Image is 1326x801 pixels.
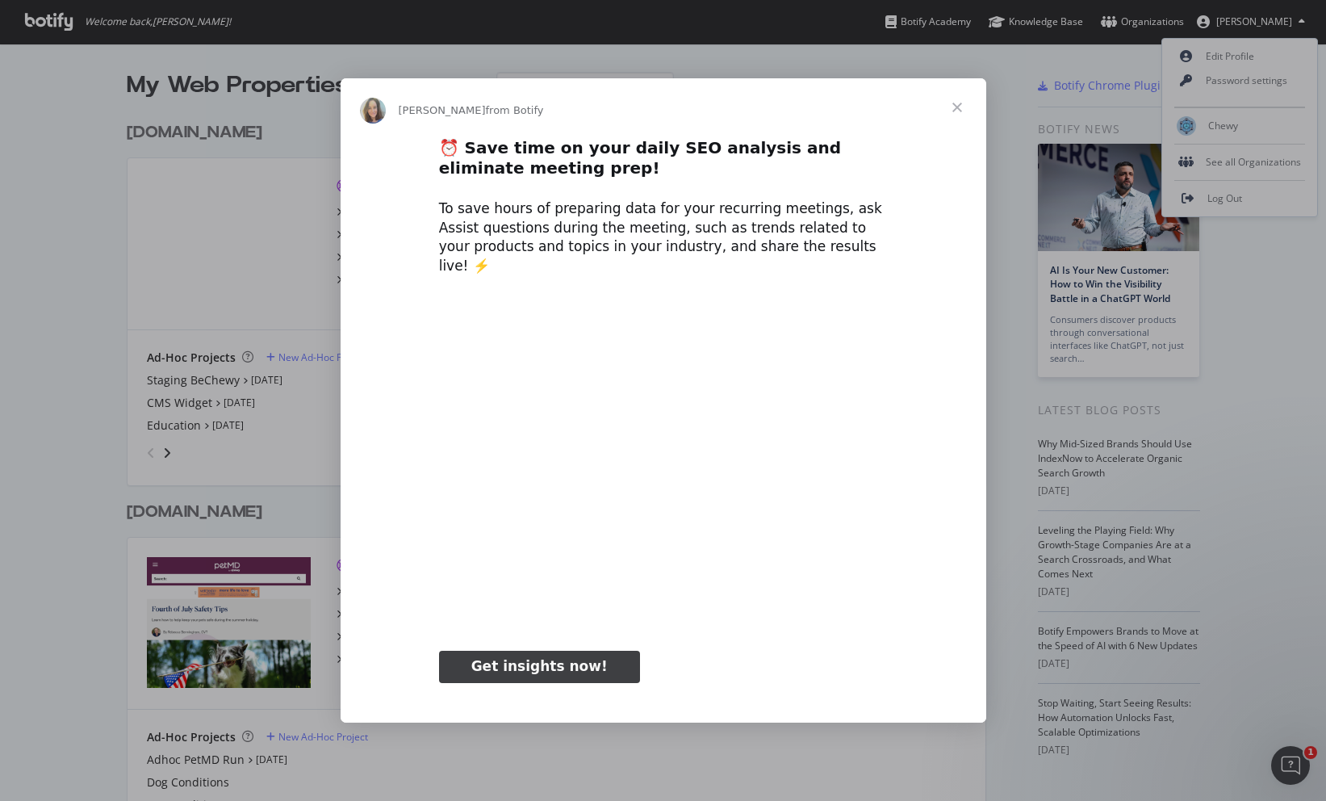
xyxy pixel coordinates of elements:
svg: Pause [452,623,471,643]
span: Close [928,78,986,136]
span: [PERSON_NAME] [399,104,486,116]
div: To save hours of preparing data for your recurring meetings, ask Assist questions during the meet... [439,199,888,276]
div: 00:27 [823,617,851,648]
h2: ⏰ Save time on your daily SEO analysis and eliminate meeting prep! [439,137,888,187]
img: Profile image for Colleen [360,98,386,124]
a: Get insights now! [439,651,640,683]
video: Play video [327,290,1000,627]
span: Get insights now! [471,658,608,674]
div: Play sound [860,624,877,642]
span: from Botify [486,104,544,116]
